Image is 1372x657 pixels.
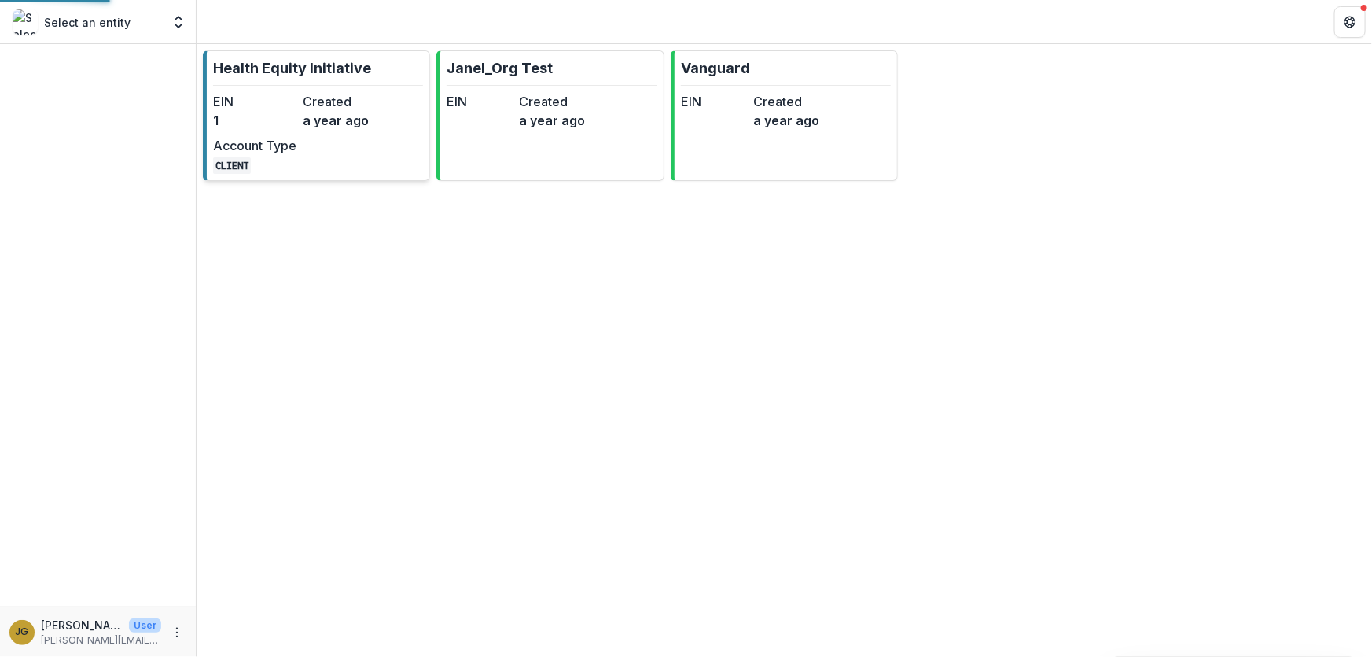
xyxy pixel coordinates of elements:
[519,92,585,111] dt: Created
[213,111,296,130] dd: 1
[681,57,750,79] p: Vanguard
[1334,6,1366,38] button: Get Help
[519,111,585,130] dd: a year ago
[203,50,430,181] a: Health Equity InitiativeEIN1Createda year agoAccount TypeCLIENT
[213,136,296,155] dt: Account Type
[671,50,898,181] a: VanguardEINCreateda year ago
[436,50,664,181] a: Janel_Org TestEINCreateda year ago
[303,92,386,111] dt: Created
[213,157,251,174] code: CLIENT
[41,617,123,633] p: [PERSON_NAME]
[213,57,371,79] p: Health Equity Initiative
[447,92,513,111] dt: EIN
[44,14,131,31] p: Select an entity
[16,627,29,637] div: Jenna Grant
[129,618,161,633] p: User
[681,92,747,111] dt: EIN
[753,111,819,130] dd: a year ago
[753,92,819,111] dt: Created
[213,92,296,111] dt: EIN
[303,111,386,130] dd: a year ago
[167,6,189,38] button: Open entity switcher
[447,57,553,79] p: Janel_Org Test
[167,623,186,642] button: More
[41,633,161,648] p: [PERSON_NAME][EMAIL_ADDRESS][PERSON_NAME][DATE][DOMAIN_NAME]
[13,9,38,35] img: Select an entity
